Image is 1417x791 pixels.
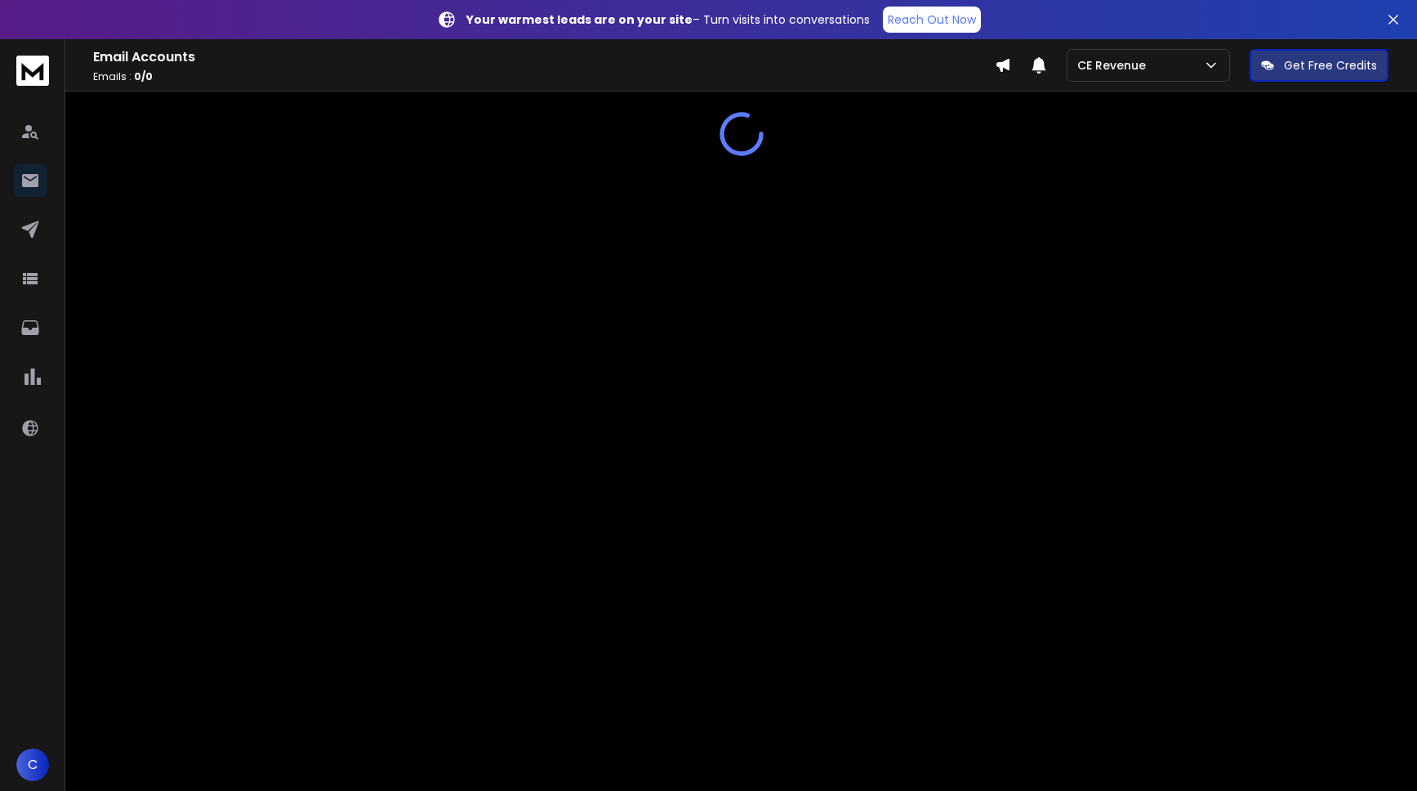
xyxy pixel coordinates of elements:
h1: Email Accounts [93,47,995,67]
p: Get Free Credits [1284,57,1377,74]
button: C [16,749,49,781]
p: Emails : [93,70,995,83]
p: – Turn visits into conversations [466,11,870,28]
img: logo [16,56,49,86]
a: Reach Out Now [883,7,981,33]
strong: Your warmest leads are on your site [466,11,693,28]
button: Get Free Credits [1250,49,1388,82]
span: 0 / 0 [134,69,153,83]
p: CE Revenue [1077,57,1152,74]
p: Reach Out Now [888,11,976,28]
